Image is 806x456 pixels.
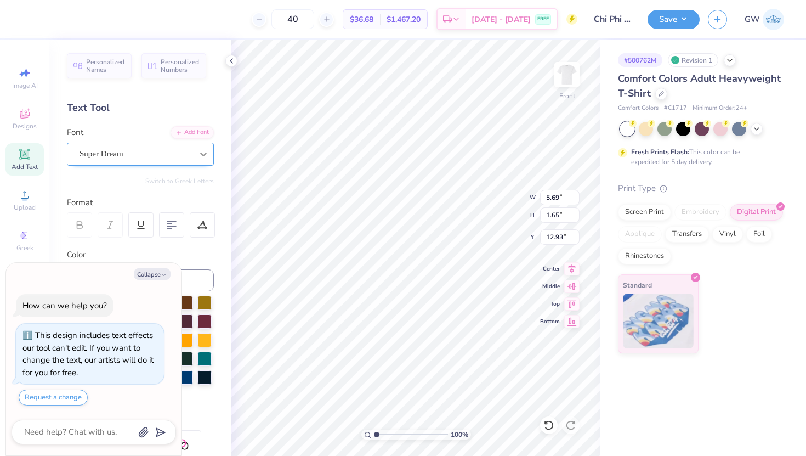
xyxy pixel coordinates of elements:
button: Save [648,10,700,29]
span: 100 % [451,430,468,440]
div: This design includes text effects our tool can't edit. If you want to change the text, our artist... [22,330,154,378]
span: Greek [16,244,33,252]
img: Standard [623,294,694,348]
div: Color [67,249,214,261]
span: $36.68 [350,14,373,25]
span: Minimum Order: 24 + [693,104,747,113]
button: Collapse [134,268,171,280]
input: Untitled Design [586,8,639,30]
div: Text Tool [67,100,214,115]
span: Bottom [540,318,560,325]
span: Add Text [12,162,38,171]
a: GW [745,9,784,30]
span: Middle [540,283,560,290]
strong: Fresh Prints Flash: [631,148,689,156]
span: Designs [13,122,37,131]
span: FREE [537,15,549,23]
span: Image AI [12,81,38,90]
span: Standard [623,279,652,291]
input: – – [271,9,314,29]
div: Embroidery [674,204,726,221]
button: Switch to Greek Letters [145,177,214,185]
div: Add Font [171,126,214,139]
div: # 500762M [618,53,662,67]
div: Transfers [665,226,709,243]
span: Comfort Colors [618,104,659,113]
div: How can we help you? [22,300,107,311]
div: Front [559,91,575,101]
div: Revision 1 [668,53,718,67]
button: Request a change [19,390,88,406]
span: Upload [14,203,36,212]
div: Format [67,196,215,209]
span: Center [540,265,560,273]
div: Rhinestones [618,248,671,264]
div: Applique [618,226,662,243]
span: Personalized Names [86,58,125,74]
div: Screen Print [618,204,671,221]
div: Foil [746,226,772,243]
span: Comfort Colors Adult Heavyweight T-Shirt [618,72,781,100]
img: Front [556,64,578,86]
div: Print Type [618,182,784,195]
div: Vinyl [712,226,743,243]
span: GW [745,13,760,26]
span: # C1717 [664,104,687,113]
div: This color can be expedited for 5 day delivery. [631,147,766,167]
span: $1,467.20 [387,14,421,25]
span: Top [540,300,560,308]
span: [DATE] - [DATE] [472,14,531,25]
div: Digital Print [730,204,783,221]
span: Personalized Numbers [161,58,200,74]
label: Font [67,126,83,139]
img: Gray Willits [763,9,784,30]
